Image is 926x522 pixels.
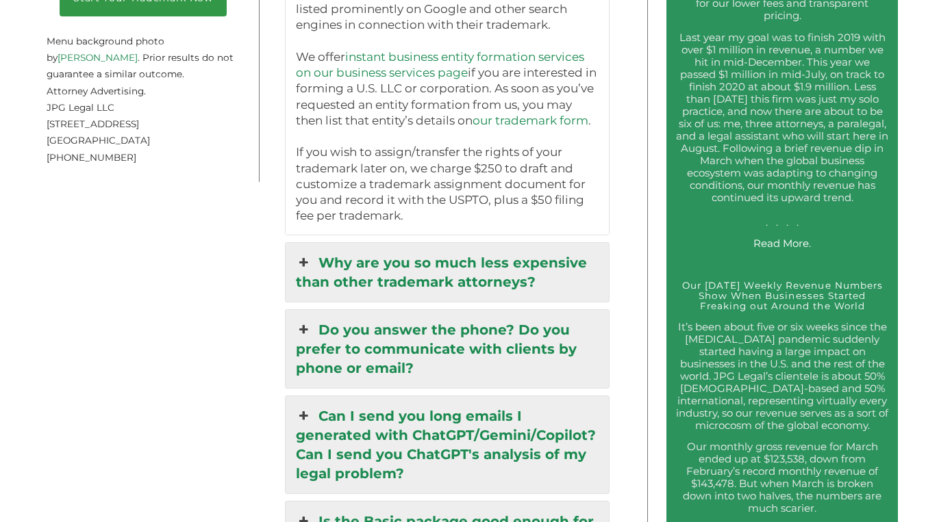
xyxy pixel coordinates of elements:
span: Attorney Advertising. [47,86,146,96]
span: [GEOGRAPHIC_DATA] [47,135,150,146]
a: our trademark form [473,114,588,127]
a: Our [DATE] Weekly Revenue Numbers Show When Businesses Started Freaking out Around the World [682,280,884,311]
a: Read More. [753,237,811,250]
p: Last year my goal was to finish 2019 with over $1 million in revenue, a number we hit in mid-Dece... [676,31,889,229]
a: [PERSON_NAME] [58,52,138,63]
p: It’s been about five or six weeks since the [MEDICAL_DATA] pandemic suddenly started having a lar... [676,321,889,432]
a: Do you answer the phone? Do you prefer to communicate with clients by phone or email? [286,310,608,388]
a: instant business entity formation services on our business services page [296,50,584,79]
small: Menu background photo by . Prior results do not guarantee a similar outcome. [47,19,234,80]
span: [STREET_ADDRESS] [47,118,139,129]
a: Can I send you long emails I generated with ChatGPT/Gemini/Copilot? Can I send you ChatGPT's anal... [286,396,608,493]
span: JPG Legal LLC [47,102,114,113]
span: [PHONE_NUMBER] [47,152,136,163]
a: Why are you so much less expensive than other trademark attorneys? [286,243,608,302]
